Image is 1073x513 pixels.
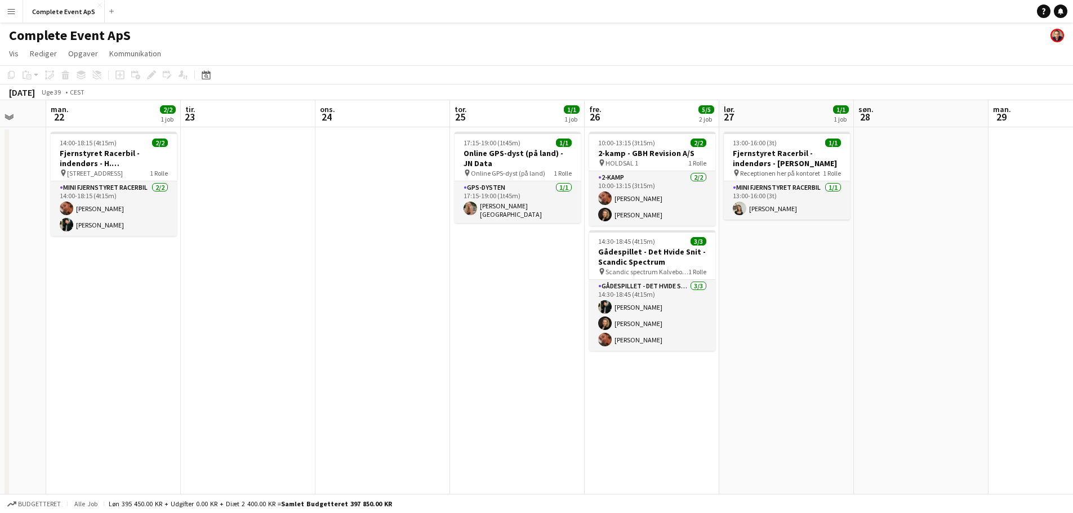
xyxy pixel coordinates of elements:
[68,48,98,59] span: Opgaver
[691,237,706,246] span: 3/3
[471,169,545,177] span: Online GPS-dyst (på land)
[455,181,581,223] app-card-role: GPS-dysten1/117:15-19:00 (1t45m)[PERSON_NAME][GEOGRAPHIC_DATA]
[25,46,61,61] a: Rediger
[688,267,706,276] span: 1 Rolle
[455,132,581,223] app-job-card: 17:15-19:00 (1t45m)1/1Online GPS-dyst (på land) - JN Data Online GPS-dyst (på land)1 RolleGPS-dys...
[60,139,117,147] span: 14:00-18:15 (4t15m)
[740,169,820,177] span: Receptionen her på kontoret
[833,105,849,114] span: 1/1
[70,88,84,96] div: CEST
[453,110,467,123] span: 25
[823,169,841,177] span: 1 Rolle
[9,87,35,98] div: [DATE]
[161,115,175,123] div: 1 job
[109,499,392,508] div: Løn 395 450.00 KR + Udgifter 0.00 KR + Diæt 2 400.00 KR =
[320,104,335,114] span: ons.
[991,110,1011,123] span: 29
[724,148,850,168] h3: Fjernstyret Racerbil - indendørs - [PERSON_NAME]
[109,48,161,59] span: Kommunikation
[564,105,580,114] span: 1/1
[598,237,655,246] span: 14:30-18:45 (4t15m)
[72,499,99,508] span: Alle job
[51,132,177,236] app-job-card: 14:00-18:15 (4t15m)2/2Fjernstyret Racerbil - indendørs - H. [GEOGRAPHIC_DATA] A/S [STREET_ADDRESS...
[589,280,715,351] app-card-role: Gådespillet - Det Hvide Snit3/314:30-18:45 (4t15m)[PERSON_NAME][PERSON_NAME][PERSON_NAME]
[49,110,69,123] span: 22
[281,499,392,508] span: Samlet budgetteret 397 850.00 KR
[67,169,123,177] span: [STREET_ADDRESS]
[589,171,715,226] app-card-role: 2-kamp2/210:00-13:15 (3t15m)[PERSON_NAME][PERSON_NAME]
[51,104,69,114] span: man.
[37,88,65,96] span: Uge 39
[564,115,579,123] div: 1 job
[9,27,131,44] h1: Complete Event ApS
[688,159,706,167] span: 1 Rolle
[184,110,195,123] span: 23
[589,132,715,226] app-job-card: 10:00-13:15 (3t15m)2/22-kamp - GBH Revision A/S HOLDSAL 11 Rolle2-kamp2/210:00-13:15 (3t15m)[PERS...
[858,104,874,114] span: søn.
[722,110,735,123] span: 27
[51,181,177,236] app-card-role: Mini Fjernstyret Racerbil2/214:00-18:15 (4t15m)[PERSON_NAME][PERSON_NAME]
[589,104,602,114] span: fre.
[455,148,581,168] h3: Online GPS-dyst (på land) - JN Data
[993,104,1011,114] span: man.
[587,110,602,123] span: 26
[699,115,714,123] div: 2 job
[598,139,655,147] span: 10:00-13:15 (3t15m)
[834,115,848,123] div: 1 job
[455,104,467,114] span: tor.
[589,230,715,351] app-job-card: 14:30-18:45 (4t15m)3/3Gådespillet - Det Hvide Snit - Scandic Spectrum Scandic spectrum Kalvebod B...
[589,148,715,158] h3: 2-kamp - GBH Revision A/S
[698,105,714,114] span: 5/5
[825,139,841,147] span: 1/1
[1050,29,1064,42] app-user-avatar: Christian Brøckner
[51,148,177,168] h3: Fjernstyret Racerbil - indendørs - H. [GEOGRAPHIC_DATA] A/S
[724,181,850,220] app-card-role: Mini Fjernstyret Racerbil1/113:00-16:00 (3t)[PERSON_NAME]
[318,110,335,123] span: 24
[5,46,23,61] a: Vis
[185,104,195,114] span: tir.
[23,1,105,23] button: Complete Event ApS
[691,139,706,147] span: 2/2
[724,104,735,114] span: lør.
[18,500,61,508] span: Budgetteret
[9,48,19,59] span: Vis
[64,46,103,61] a: Opgaver
[589,247,715,267] h3: Gådespillet - Det Hvide Snit - Scandic Spectrum
[6,498,63,510] button: Budgetteret
[160,105,176,114] span: 2/2
[605,267,688,276] span: Scandic spectrum Kalvebod Brygge 10
[857,110,874,123] span: 28
[105,46,166,61] a: Kommunikation
[150,169,168,177] span: 1 Rolle
[733,139,777,147] span: 13:00-16:00 (3t)
[30,48,57,59] span: Rediger
[464,139,520,147] span: 17:15-19:00 (1t45m)
[724,132,850,220] app-job-card: 13:00-16:00 (3t)1/1Fjernstyret Racerbil - indendørs - [PERSON_NAME] Receptionen her på kontoret1 ...
[554,169,572,177] span: 1 Rolle
[152,139,168,147] span: 2/2
[556,139,572,147] span: 1/1
[605,159,638,167] span: HOLDSAL 1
